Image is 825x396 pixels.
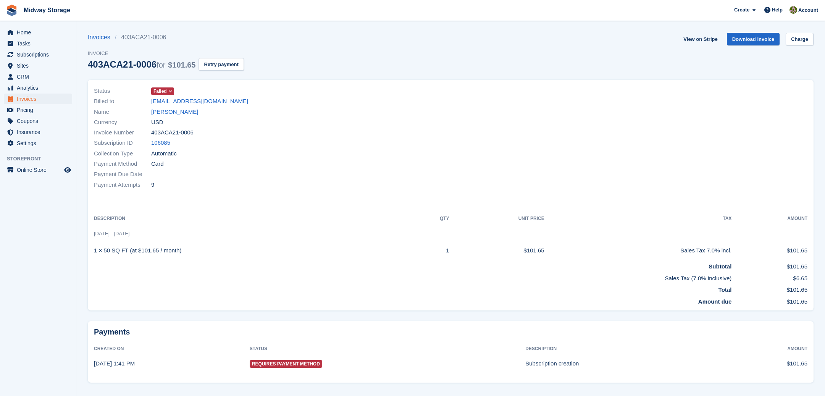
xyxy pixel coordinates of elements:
span: Subscriptions [17,49,63,60]
a: Invoices [88,33,115,42]
span: Status [94,87,151,95]
img: stora-icon-8386f47178a22dfd0bd8f6a31ec36ba5ce8667c1dd55bd0f319d3a0aa187defe.svg [6,5,18,16]
a: Charge [786,33,814,45]
span: USD [151,118,163,127]
span: for [157,61,165,69]
a: Download Invoice [727,33,780,45]
th: QTY [415,213,449,225]
span: Billed to [94,97,151,106]
td: 1 [415,242,449,259]
a: menu [4,127,72,137]
span: Insurance [17,127,63,137]
a: menu [4,105,72,115]
span: 403ACA21-0006 [151,128,194,137]
span: Payment Method [94,160,151,168]
nav: breadcrumbs [88,33,244,42]
span: Settings [17,138,63,149]
a: Preview store [63,165,72,175]
th: Amount [729,343,807,355]
a: menu [4,116,72,126]
a: menu [4,94,72,104]
span: [DATE] - [DATE] [94,231,129,236]
span: $101.65 [168,61,195,69]
button: Retry payment [199,58,244,71]
span: Tasks [17,38,63,49]
time: 2025-09-02 18:41:33 UTC [94,360,135,367]
span: Invoice Number [94,128,151,137]
a: menu [4,38,72,49]
div: 403ACA21-0006 [88,59,195,70]
a: menu [4,82,72,93]
th: Created On [94,343,250,355]
a: 106085 [151,139,170,147]
span: Account [798,6,818,14]
span: Requires Payment Method [250,360,322,368]
td: $101.65 [731,283,807,294]
img: Heather Nicholson [789,6,797,14]
a: [EMAIL_ADDRESS][DOMAIN_NAME] [151,97,248,106]
td: Subscription creation [525,355,729,372]
span: Pricing [17,105,63,115]
span: Invoices [17,94,63,104]
span: Failed [153,88,167,95]
span: Create [734,6,749,14]
a: menu [4,27,72,38]
span: Sites [17,60,63,71]
th: Description [94,213,415,225]
th: Tax [544,213,732,225]
span: Collection Type [94,149,151,158]
td: $101.65 [731,294,807,306]
span: CRM [17,71,63,82]
span: Card [151,160,164,168]
td: $6.65 [731,271,807,283]
th: Description [525,343,729,355]
span: Help [772,6,783,14]
a: Failed [151,87,174,95]
strong: Amount due [698,298,732,305]
span: Home [17,27,63,38]
td: $101.65 [449,242,544,259]
td: Sales Tax (7.0% inclusive) [94,271,731,283]
a: menu [4,138,72,149]
span: Payment Due Date [94,170,151,179]
span: 9 [151,181,154,189]
span: Automatic [151,149,177,158]
span: Analytics [17,82,63,93]
span: Subscription ID [94,139,151,147]
span: Online Store [17,165,63,175]
a: menu [4,165,72,175]
a: menu [4,49,72,60]
a: View on Stripe [680,33,720,45]
th: Status [250,343,525,355]
a: menu [4,71,72,82]
td: $101.65 [729,355,807,372]
strong: Total [718,286,732,293]
span: Currency [94,118,151,127]
span: Coupons [17,116,63,126]
th: Amount [731,213,807,225]
a: [PERSON_NAME] [151,108,198,116]
strong: Subtotal [709,263,731,270]
td: $101.65 [731,259,807,271]
span: Storefront [7,155,76,163]
td: $101.65 [731,242,807,259]
td: 1 × 50 SQ FT (at $101.65 / month) [94,242,415,259]
span: Name [94,108,151,116]
a: menu [4,60,72,71]
a: Midway Storage [21,4,73,16]
h2: Payments [94,327,807,337]
span: Payment Attempts [94,181,151,189]
th: Unit Price [449,213,544,225]
div: Sales Tax 7.0% incl. [544,246,732,255]
span: Invoice [88,50,244,57]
